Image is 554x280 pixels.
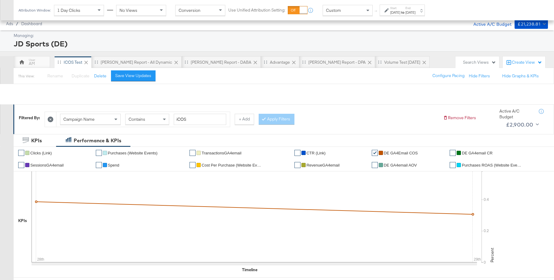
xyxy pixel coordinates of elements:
[190,150,196,156] a: ✔
[489,248,495,262] text: Percent
[302,60,306,64] div: Drag to reorder tab
[18,162,24,168] a: ✔
[19,115,40,121] div: Filtered By:
[21,21,42,26] a: Dashboard
[18,8,51,12] div: Attribution Window:
[499,108,533,120] div: Active A/C Budget
[202,151,241,155] span: TransactionsGA4email
[294,150,301,156] a: ✔
[384,163,417,167] span: DE GA4email AOV
[450,150,456,156] a: ✔
[400,10,405,15] strong: to
[235,114,254,125] button: + Add
[13,21,21,26] span: /
[185,60,188,64] div: Drag to reorder tab
[462,163,522,167] span: Purchases ROAS (Website Events)
[384,59,420,65] div: Volume test [DATE]
[307,151,326,155] span: CTR (Link)
[308,59,366,65] div: [PERSON_NAME] Report - DPA
[64,59,82,65] div: iCOS Test
[294,162,301,168] a: ✔
[57,8,80,13] span: 1 Day Clicks
[96,150,102,156] a: ✔
[512,59,542,66] div: Create View
[47,73,63,79] span: Rename
[372,162,378,168] a: ✔
[6,21,13,26] span: Ads
[384,151,418,155] span: DE GA4Email COS
[18,150,24,156] a: ✔
[190,162,196,168] a: ✔
[191,59,251,65] div: [PERSON_NAME] Report - DABA
[115,73,151,79] div: Save View Updates
[373,10,379,12] span: ↑
[378,60,381,64] div: Drag to reorder tab
[14,33,546,39] div: Managing:
[270,59,290,65] div: Advantage
[96,162,102,168] a: ✔
[202,163,262,167] span: Cost Per Purchase (Website Events)
[450,162,456,168] a: ✔
[469,73,490,79] button: Hide Filters
[326,8,341,13] span: Custom
[108,163,119,167] span: Spend
[111,70,156,81] button: Save View Updates
[443,115,476,121] button: Remove Filters
[462,151,492,155] span: DE GA4email CR
[506,120,533,129] div: £2,900.00
[390,6,400,10] label: Start:
[30,163,64,167] span: SessionsGA4email
[30,151,52,155] span: Clicks (Link)
[174,114,226,125] input: Enter a search term
[129,116,145,122] span: Contains
[29,61,35,66] div: AM
[518,20,540,28] div: £21,238.81
[58,60,61,64] div: Drag to reorder tab
[463,59,496,65] div: Search Views
[405,10,415,15] div: [DATE]
[242,267,257,273] div: Timeline
[467,19,512,28] div: Active A/C Budget
[72,73,89,79] span: Duplicate
[515,19,548,29] button: £21,238.81
[31,137,42,144] div: KPIs
[14,39,546,49] div: JD Sports (DE)
[119,8,137,13] span: No Views
[390,10,400,15] div: [DATE]
[18,74,34,79] div: This View:
[74,137,121,144] div: Performance & KPIs
[18,218,27,224] div: KPIs
[405,6,415,10] label: End:
[228,7,285,13] label: Use Unified Attribution Setting:
[108,151,158,155] span: Purchases (Website Events)
[307,163,340,167] span: RevenueGA4email
[264,60,267,64] div: Drag to reorder tab
[179,8,200,13] span: Conversion
[101,59,172,65] div: [PERSON_NAME] Report - All Dynamic
[372,150,378,156] a: ✔
[95,60,98,64] div: Drag to reorder tab
[94,73,106,79] button: Delete
[63,116,95,122] span: Campaign Name
[504,120,540,130] button: £2,900.00
[502,73,539,79] button: Hide Graphs & KPIs
[428,70,469,81] button: Configure Pacing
